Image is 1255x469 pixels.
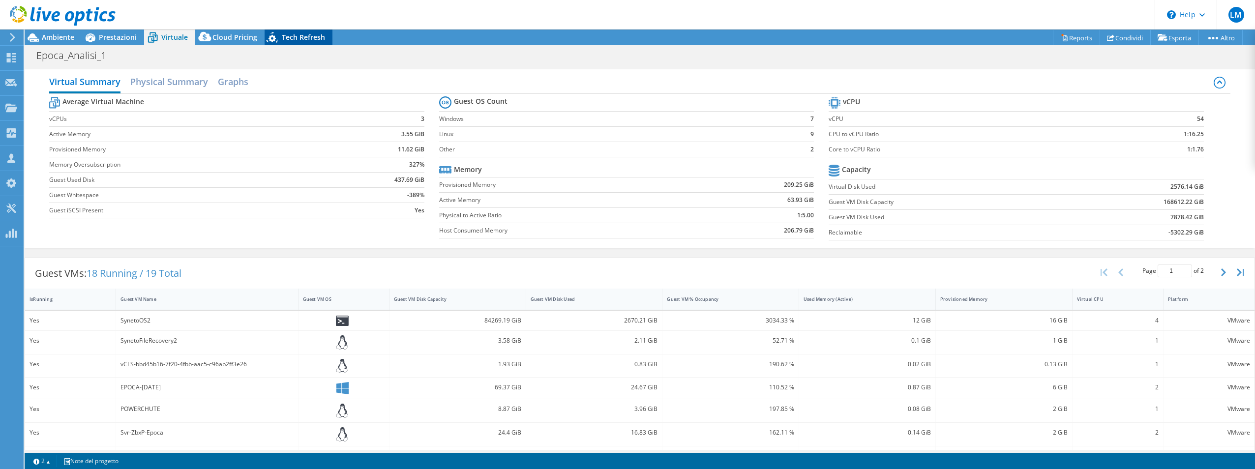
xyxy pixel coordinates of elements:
h2: Graphs [218,72,248,91]
label: Reclaimable [829,228,1066,237]
div: VMware [1168,404,1250,414]
div: 2.11 GiB [531,335,658,346]
b: 7878.42 GiB [1170,212,1204,222]
label: Other [439,145,796,154]
div: 69.37 GiB [394,382,521,393]
span: Prestazioni [99,32,137,42]
span: LM [1228,7,1244,23]
div: Yes [30,404,111,414]
b: Guest OS Count [454,96,508,106]
div: Yes [30,335,111,346]
label: Memory Oversubscription [49,160,334,170]
h1: Epoca_Analisi_1 [32,50,121,61]
div: 162.11 % [667,427,794,438]
div: Yes [30,382,111,393]
span: Virtuale [161,32,188,42]
h2: Physical Summary [130,72,208,91]
div: Yes [30,315,111,326]
div: 6 GiB [940,382,1068,393]
div: Guest VM Disk Used [531,296,646,302]
div: Virtual CPU [1077,296,1147,302]
span: Cloud Pricing [212,32,257,42]
div: 3034.33 % [667,315,794,326]
b: Yes [415,205,424,215]
div: 1 [1077,404,1159,414]
div: Used Memory (Active) [804,296,919,302]
div: 197.85 % [667,404,794,414]
label: Guest VM Disk Capacity [829,197,1066,207]
b: -389% [407,190,424,200]
label: Provisioned Memory [439,180,705,190]
span: 18 Running / 19 Total [87,266,181,280]
b: 437.69 GiB [394,175,424,185]
div: 16.83 GiB [531,427,658,438]
div: 12 GiB [804,315,931,326]
div: Svr-ZbxP-Epoca [120,427,293,438]
div: 0.14 GiB [804,427,931,438]
div: 110.52 % [667,382,794,393]
span: Ambiente [42,32,74,42]
b: 168612.22 GiB [1164,197,1204,207]
div: 52.71 % [667,335,794,346]
b: Capacity [842,165,871,175]
div: vCLS-bbd45b16-7f20-4fbb-aac5-c96ab2ff3e26 [120,359,293,370]
div: SynetoFileRecovery2 [120,335,293,346]
b: 9 [810,129,814,139]
div: Guest VM % Occupancy [667,296,782,302]
label: CPU to vCPU Ratio [829,129,1105,139]
div: EPOCA-[DATE] [120,382,293,393]
div: 0.87 GiB [804,382,931,393]
div: 8.87 GiB [394,404,521,414]
h2: Virtual Summary [49,72,120,93]
div: 2 GiB [940,427,1068,438]
div: 4 [1077,315,1159,326]
div: 3.96 GiB [531,404,658,414]
div: 0.1 GiB [804,335,931,346]
b: 11.62 GiB [398,145,424,154]
div: 24.4 GiB [394,427,521,438]
b: 206.79 GiB [784,226,814,235]
b: 2 [810,145,814,154]
label: Linux [439,129,796,139]
span: Tech Refresh [282,32,325,42]
b: vCPU [843,97,860,107]
b: 2576.14 GiB [1170,182,1204,192]
a: Altro [1198,30,1243,45]
b: 3 [421,114,424,124]
div: Yes [30,359,111,370]
div: VMware [1168,382,1250,393]
div: Provisioned Memory [940,296,1056,302]
label: Active Memory [49,129,334,139]
div: Guest VM Name [120,296,281,302]
div: 0.02 GiB [804,359,931,370]
b: 327% [409,160,424,170]
div: VMware [1168,315,1250,326]
div: 24.67 GiB [531,382,658,393]
div: IsRunning [30,296,99,302]
b: 1:16.25 [1184,129,1204,139]
label: Windows [439,114,796,124]
div: Platform [1168,296,1238,302]
label: Virtual Disk Used [829,182,1066,192]
div: 2 GiB [940,404,1068,414]
label: Host Consumed Memory [439,226,705,235]
div: 2 [1077,427,1159,438]
a: Esporta [1150,30,1199,45]
div: 1 GiB [940,335,1068,346]
b: 7 [810,114,814,124]
svg: \n [1167,10,1176,19]
b: Memory [454,165,482,175]
a: Condividi [1100,30,1151,45]
div: Guest VM Disk Capacity [394,296,509,302]
div: 1 [1077,359,1159,370]
div: 0.13 GiB [940,359,1068,370]
div: POWERCHUTE [120,404,293,414]
a: Reports [1053,30,1100,45]
div: VMware [1168,359,1250,370]
div: Guest VMs: [25,258,191,289]
b: 54 [1197,114,1204,124]
b: 63.93 GiB [787,195,814,205]
label: Guest Whitespace [49,190,334,200]
label: Guest VM Disk Used [829,212,1066,222]
b: -5302.29 GiB [1168,228,1204,237]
